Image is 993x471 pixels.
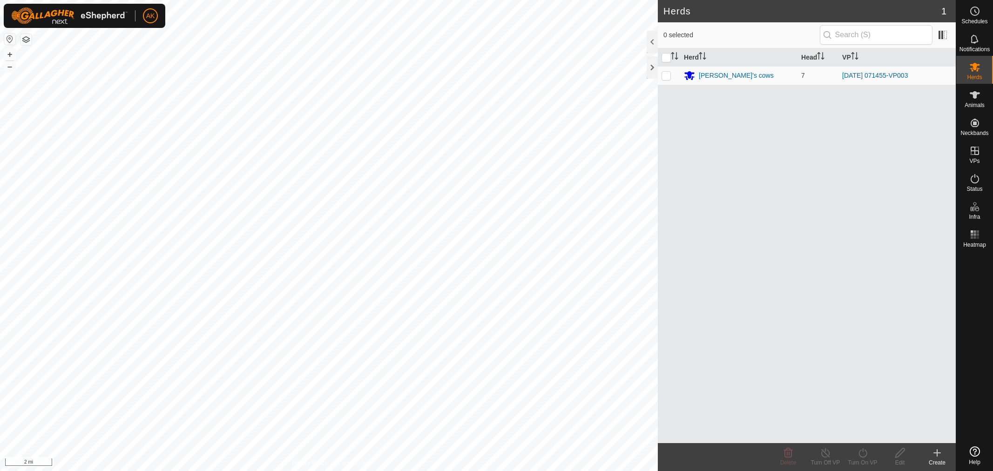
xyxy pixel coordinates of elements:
span: 1 [941,4,946,18]
a: Privacy Policy [292,459,327,467]
span: 0 selected [663,30,820,40]
span: Notifications [959,47,990,52]
div: Edit [881,458,919,467]
th: VP [838,48,956,67]
span: Neckbands [960,130,988,136]
p-sorticon: Activate to sort [817,54,824,61]
span: Schedules [961,19,987,24]
span: 7 [801,72,805,79]
div: Turn Off VP [807,458,844,467]
a: [DATE] 071455-VP003 [842,72,908,79]
img: Gallagher Logo [11,7,128,24]
h2: Herds [663,6,941,17]
p-sorticon: Activate to sort [851,54,858,61]
p-sorticon: Activate to sort [671,54,678,61]
input: Search (S) [820,25,932,45]
a: Contact Us [338,459,365,467]
div: Turn On VP [844,458,881,467]
span: Heatmap [963,242,986,248]
th: Herd [680,48,797,67]
div: [PERSON_NAME]'s cows [699,71,774,81]
th: Head [797,48,838,67]
button: + [4,49,15,60]
span: Help [969,459,980,465]
p-sorticon: Activate to sort [699,54,706,61]
span: AK [146,11,155,21]
span: Animals [965,102,985,108]
button: – [4,61,15,72]
span: Status [966,186,982,192]
div: Create [919,458,956,467]
button: Reset Map [4,34,15,45]
span: VPs [969,158,979,164]
a: Help [956,443,993,469]
button: Map Layers [20,34,32,45]
span: Infra [969,214,980,220]
span: Delete [780,459,797,466]
span: Herds [967,74,982,80]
